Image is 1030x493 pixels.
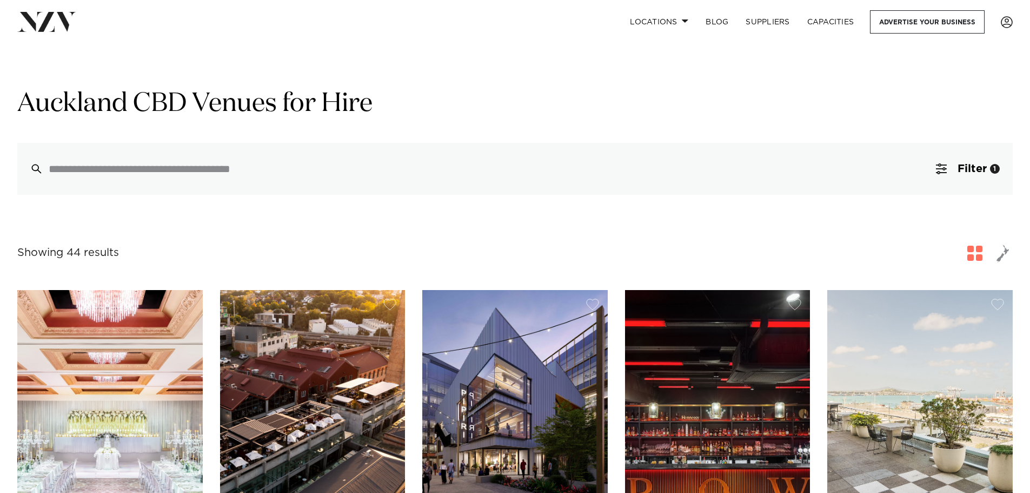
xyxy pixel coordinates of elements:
[799,10,863,34] a: Capacities
[17,245,119,261] div: Showing 44 results
[990,164,1000,174] div: 1
[870,10,985,34] a: Advertise your business
[737,10,798,34] a: SUPPLIERS
[17,12,76,31] img: nzv-logo.png
[697,10,737,34] a: BLOG
[17,87,1013,121] h1: Auckland CBD Venues for Hire
[621,10,697,34] a: Locations
[923,143,1013,195] button: Filter1
[958,163,987,174] span: Filter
